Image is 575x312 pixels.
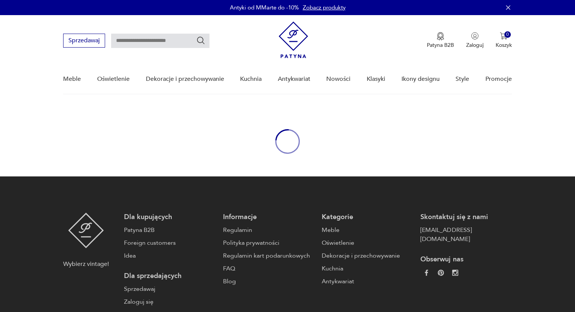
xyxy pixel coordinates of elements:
a: Blog [223,277,314,286]
button: Patyna B2B [427,32,454,49]
a: Antykwariat [322,277,413,286]
button: Szukaj [196,36,205,45]
a: Promocje [485,65,512,94]
a: Oświetlenie [322,238,413,247]
a: Foreign customers [124,238,215,247]
a: Kuchnia [322,264,413,273]
p: Kategorie [322,213,413,222]
button: Zaloguj [466,32,484,49]
img: Patyna - sklep z meblami i dekoracjami vintage [279,22,308,58]
a: [EMAIL_ADDRESS][DOMAIN_NAME] [420,226,511,244]
img: Ikonka użytkownika [471,32,479,40]
a: Zaloguj się [124,297,215,306]
a: Dekoracje i przechowywanie [146,65,224,94]
a: Nowości [326,65,350,94]
button: 0Koszyk [496,32,512,49]
a: Meble [63,65,81,94]
p: Dla kupujących [124,213,215,222]
a: Patyna B2B [124,226,215,235]
img: 37d27d81a828e637adc9f9cb2e3d3a8a.webp [438,270,444,276]
a: Regulamin kart podarunkowych [223,251,314,260]
button: Sprzedawaj [63,34,105,48]
a: Klasyki [367,65,385,94]
a: FAQ [223,264,314,273]
a: Idea [124,251,215,260]
p: Skontaktuj się z nami [420,213,511,222]
img: c2fd9cf7f39615d9d6839a72ae8e59e5.webp [452,270,458,276]
p: Patyna B2B [427,42,454,49]
a: Sprzedawaj [63,39,105,44]
a: Regulamin [223,226,314,235]
a: Zobacz produkty [303,4,346,11]
a: Style [456,65,469,94]
p: Zaloguj [466,42,484,49]
a: Ikony designu [401,65,439,94]
div: 0 [504,31,511,38]
img: Ikona koszyka [500,32,507,40]
p: Koszyk [496,42,512,49]
p: Dla sprzedających [124,272,215,281]
a: Dekoracje i przechowywanie [322,251,413,260]
a: Antykwariat [278,65,310,94]
a: Meble [322,226,413,235]
img: Ikona medalu [437,32,444,40]
img: da9060093f698e4c3cedc1453eec5031.webp [423,270,429,276]
p: Wybierz vintage! [63,259,109,269]
a: Polityka prywatności [223,238,314,247]
img: Patyna - sklep z meblami i dekoracjami vintage [68,213,104,248]
a: Ikona medaluPatyna B2B [427,32,454,49]
p: Obserwuj nas [420,255,511,264]
a: Kuchnia [240,65,262,94]
p: Antyki od MMarte do -10% [230,4,299,11]
a: Oświetlenie [97,65,130,94]
a: Sprzedawaj [124,284,215,293]
p: Informacje [223,213,314,222]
